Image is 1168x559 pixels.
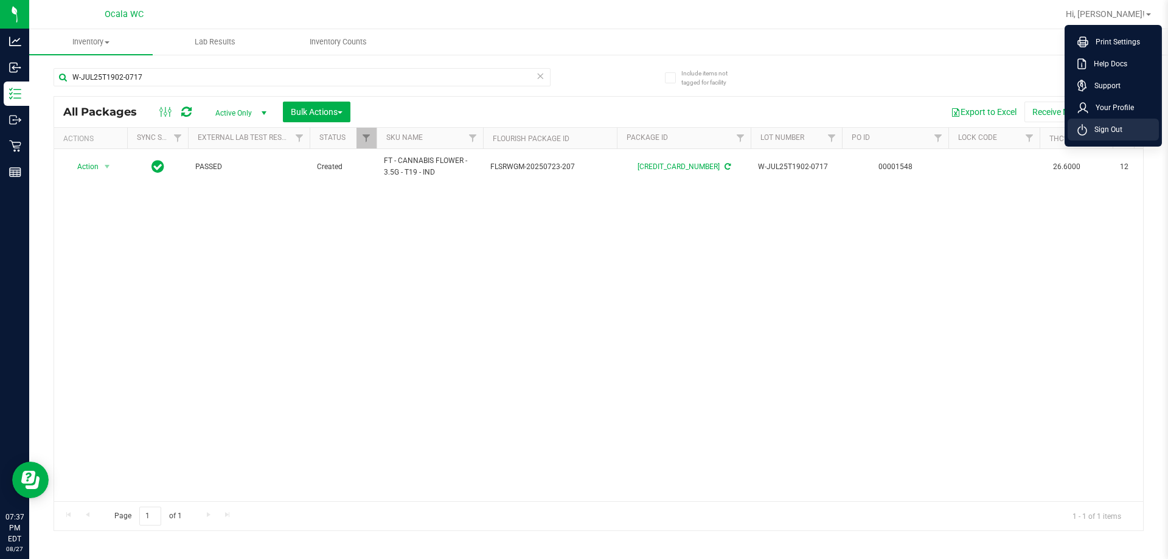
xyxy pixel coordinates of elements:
[5,512,24,544] p: 07:37 PM EDT
[9,88,21,100] inline-svg: Inventory
[137,133,184,142] a: Sync Status
[198,133,293,142] a: External Lab Test Result
[723,162,731,171] span: Sync from Compliance System
[878,162,912,171] a: 00001548
[1088,36,1140,48] span: Print Settings
[463,128,483,148] a: Filter
[63,134,122,143] div: Actions
[1088,102,1134,114] span: Your Profile
[1066,9,1145,19] span: Hi, [PERSON_NAME]!
[1087,123,1122,136] span: Sign Out
[1049,134,1069,143] a: THC%
[1063,507,1131,525] span: 1 - 1 of 1 items
[1068,119,1159,141] li: Sign Out
[9,35,21,47] inline-svg: Analytics
[627,133,668,142] a: Package ID
[151,158,164,175] span: In Sync
[168,128,188,148] a: Filter
[66,158,99,175] span: Action
[384,155,476,178] span: FT - CANNABIS FLOWER - 3.5G - T19 - IND
[9,166,21,178] inline-svg: Reports
[12,462,49,498] iframe: Resource center
[317,161,369,173] span: Created
[29,29,153,55] a: Inventory
[536,68,544,84] span: Clear
[356,128,377,148] a: Filter
[5,544,24,554] p: 08/27
[386,133,423,142] a: SKU Name
[54,68,551,86] input: Search Package ID, Item Name, SKU, Lot or Part Number...
[638,162,720,171] a: [CREDIT_CARD_NUMBER]
[490,161,610,173] span: FLSRWGM-20250723-207
[1120,161,1166,173] span: 12
[153,29,276,55] a: Lab Results
[9,61,21,74] inline-svg: Inbound
[1077,80,1154,92] a: Support
[283,102,350,122] button: Bulk Actions
[63,105,149,119] span: All Packages
[29,36,153,47] span: Inventory
[760,133,804,142] a: Lot Number
[105,9,144,19] span: Ocala WC
[731,128,751,148] a: Filter
[943,102,1024,122] button: Export to Excel
[100,158,115,175] span: select
[1047,158,1086,176] span: 26.6000
[104,507,192,526] span: Page of 1
[1077,58,1154,70] a: Help Docs
[1020,128,1040,148] a: Filter
[9,140,21,152] inline-svg: Retail
[195,161,302,173] span: PASSED
[822,128,842,148] a: Filter
[319,133,346,142] a: Status
[1087,80,1121,92] span: Support
[958,133,997,142] a: Lock Code
[291,107,342,117] span: Bulk Actions
[9,114,21,126] inline-svg: Outbound
[293,36,383,47] span: Inventory Counts
[139,507,161,526] input: 1
[681,69,742,87] span: Include items not tagged for facility
[928,128,948,148] a: Filter
[1086,58,1127,70] span: Help Docs
[758,161,835,173] span: W-JUL25T1902-0717
[852,133,870,142] a: PO ID
[178,36,252,47] span: Lab Results
[493,134,569,143] a: Flourish Package ID
[290,128,310,148] a: Filter
[1024,102,1125,122] button: Receive Non-Cannabis
[277,29,400,55] a: Inventory Counts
